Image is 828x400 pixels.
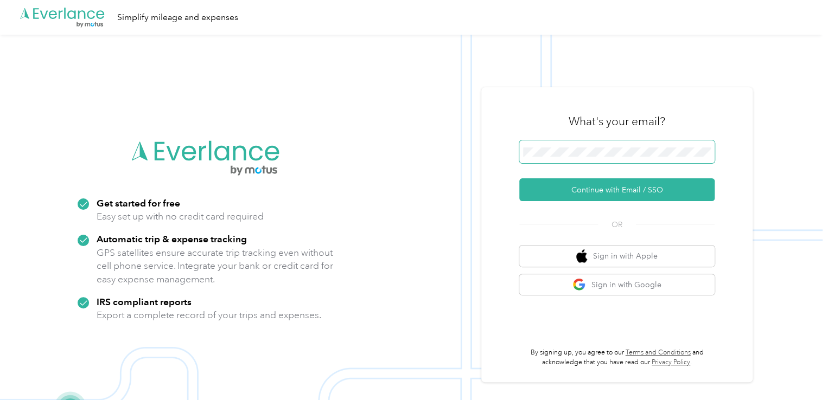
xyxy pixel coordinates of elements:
div: Simplify mileage and expenses [117,11,238,24]
h3: What's your email? [569,114,665,129]
strong: Automatic trip & expense tracking [97,233,247,244]
button: google logoSign in with Google [519,274,715,295]
button: Continue with Email / SSO [519,178,715,201]
a: Privacy Policy [652,358,690,366]
p: By signing up, you agree to our and acknowledge that you have read our . [519,348,715,367]
p: Export a complete record of your trips and expenses. [97,308,321,322]
a: Terms and Conditions [626,349,691,357]
strong: IRS compliant reports [97,296,192,307]
button: apple logoSign in with Apple [519,246,715,267]
img: apple logo [576,249,587,263]
span: OR [598,219,636,230]
strong: Get started for free [97,197,180,209]
p: GPS satellites ensure accurate trip tracking even without cell phone service. Integrate your bank... [97,246,334,286]
img: google logo [572,278,586,292]
p: Easy set up with no credit card required [97,210,264,223]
